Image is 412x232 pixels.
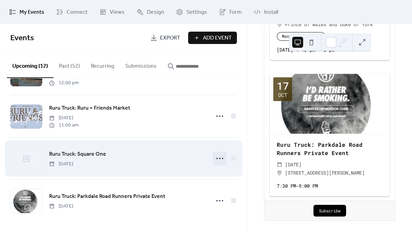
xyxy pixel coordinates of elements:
a: Ruru Truck: Square One [49,150,106,159]
div: ​ [277,20,282,29]
div: ​ [277,161,282,169]
a: Ruru Truck: Parkdale Road Runners Private Event [49,192,165,201]
span: [DATE] [49,161,73,168]
a: Settings [171,3,212,21]
div: 7:30 PM-9:00 PM [270,182,390,189]
span: Settings [186,8,207,16]
div: ​ [277,169,282,177]
div: Oct [278,92,287,98]
span: 11:00 am [49,122,79,129]
span: 12:00 pm [49,79,79,87]
button: Past (52) [54,52,85,77]
span: [DATE] [49,203,73,210]
span: Views [110,8,125,16]
span: Form [229,8,242,16]
span: My Events [20,8,44,16]
span: Ruru Truck: Square One [49,150,106,158]
a: Install [249,3,283,21]
button: Recurring [85,52,120,77]
button: Add Event [188,32,237,44]
span: Ruru Truck: Ruru + Friends Market [49,104,130,112]
div: Ruru Truck: Parkdale Road Runners Private Event [270,141,390,157]
button: Submissions [120,52,162,77]
span: Connect [67,8,88,16]
span: [DATE] [49,114,79,122]
span: [STREET_ADDRESS][PERSON_NAME] [285,169,365,177]
div: 17 [277,81,289,91]
a: My Events [4,3,49,21]
span: Install [264,8,278,16]
a: Design [131,3,169,21]
button: Upcoming (12) [7,52,54,78]
a: Connect [51,3,93,21]
div: [DATE] : 12 pm - 8 pm [270,46,390,53]
span: Export [160,34,180,42]
a: Form [214,3,247,21]
span: Events [10,31,34,46]
span: Design [147,8,164,16]
span: [DATE] [285,161,301,169]
button: Subscribe [313,205,346,217]
a: Export [145,32,185,44]
a: Ruru Truck: Ruru + Friends Market [49,104,130,113]
span: Add Event [203,34,232,42]
span: Prince of Wales and Duke of York [285,20,373,29]
a: Views [94,3,130,21]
